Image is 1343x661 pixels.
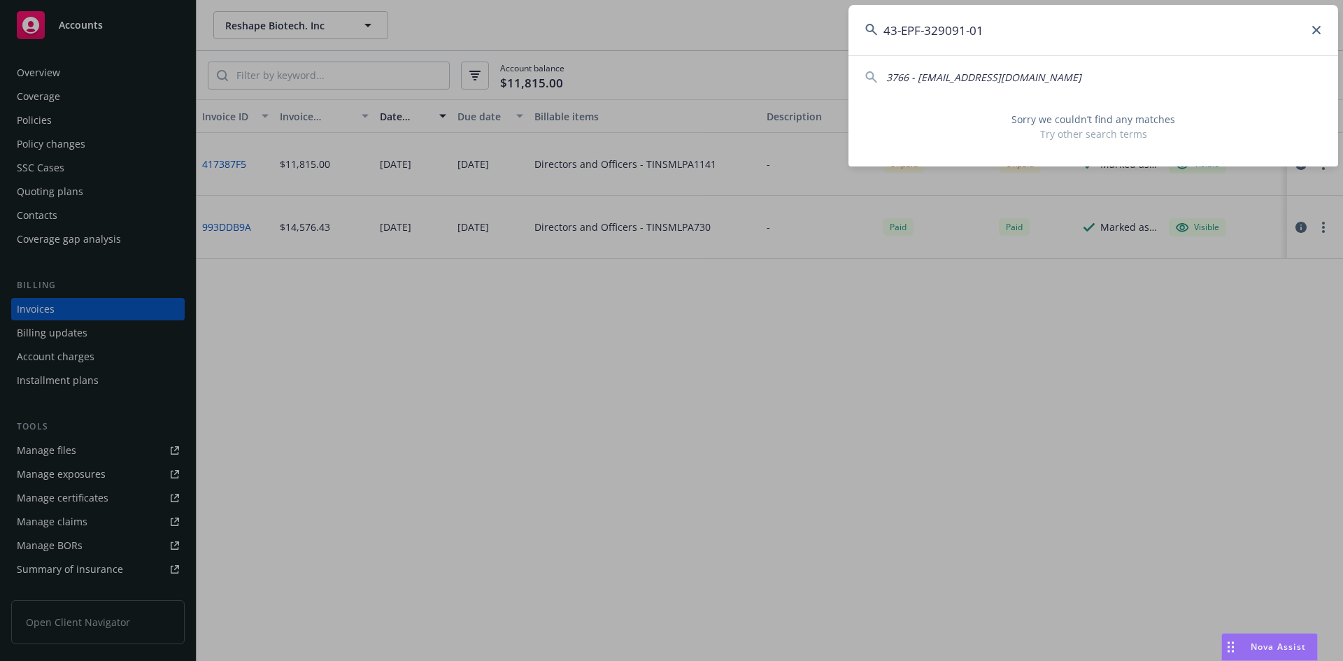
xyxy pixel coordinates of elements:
[1222,634,1239,660] div: Drag to move
[1251,641,1306,653] span: Nova Assist
[865,127,1321,141] span: Try other search terms
[1221,633,1318,661] button: Nova Assist
[865,112,1321,127] span: Sorry we couldn’t find any matches
[886,71,1081,84] span: 3766 - [EMAIL_ADDRESS][DOMAIN_NAME]
[848,5,1338,55] input: Search...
